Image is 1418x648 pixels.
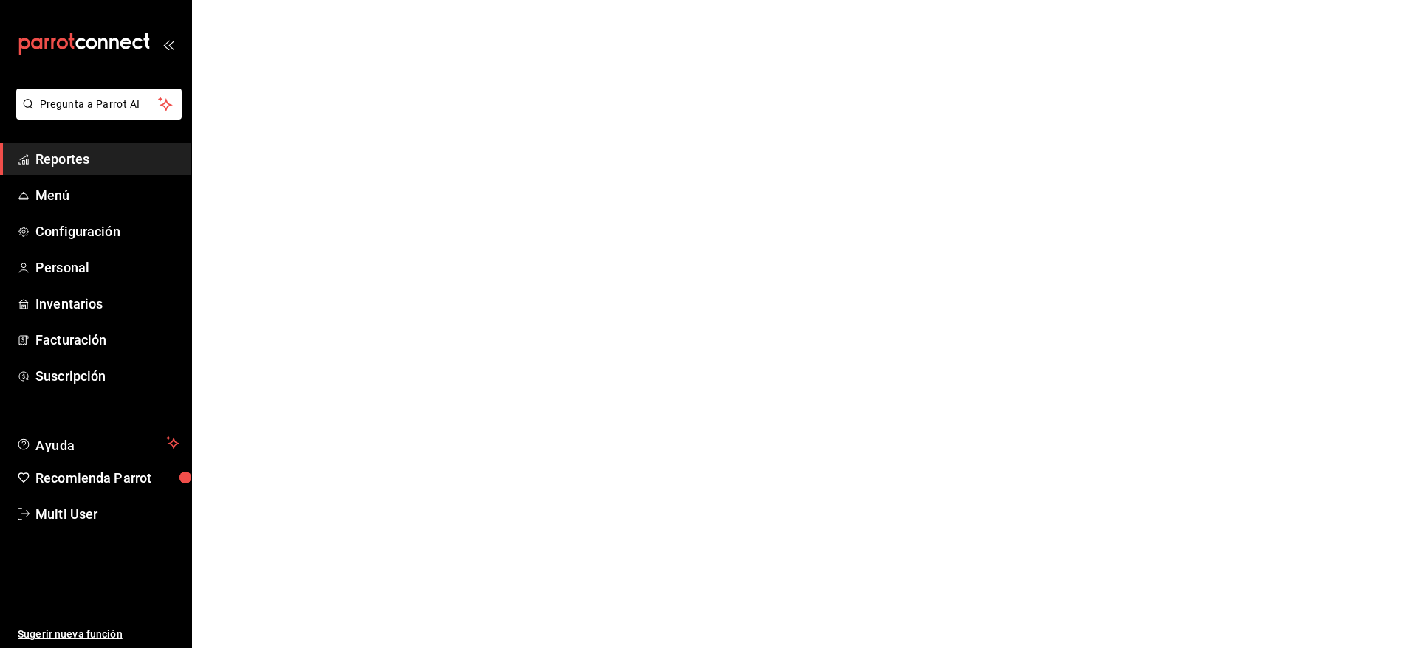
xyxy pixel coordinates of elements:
span: Menú [35,185,179,205]
span: Sugerir nueva función [18,627,179,642]
span: Reportes [35,149,179,169]
span: Configuración [35,221,179,241]
span: Facturación [35,330,179,350]
span: Recomienda Parrot [35,468,179,488]
span: Pregunta a Parrot AI [40,97,159,112]
span: Ayuda [35,434,160,452]
span: Personal [35,258,179,278]
span: Suscripción [35,366,179,386]
span: Multi User [35,504,179,524]
a: Pregunta a Parrot AI [10,107,182,123]
button: Pregunta a Parrot AI [16,89,182,120]
button: open_drawer_menu [162,38,174,50]
span: Inventarios [35,294,179,314]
